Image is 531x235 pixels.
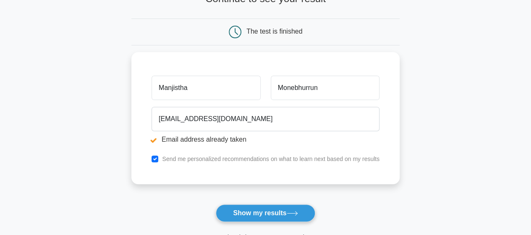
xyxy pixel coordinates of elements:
label: Send me personalized recommendations on what to learn next based on my results [162,156,379,162]
input: Email [152,107,379,131]
div: The test is finished [246,28,302,35]
input: First name [152,76,260,100]
button: Show my results [216,204,315,222]
li: Email address already taken [152,135,379,145]
input: Last name [271,76,379,100]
